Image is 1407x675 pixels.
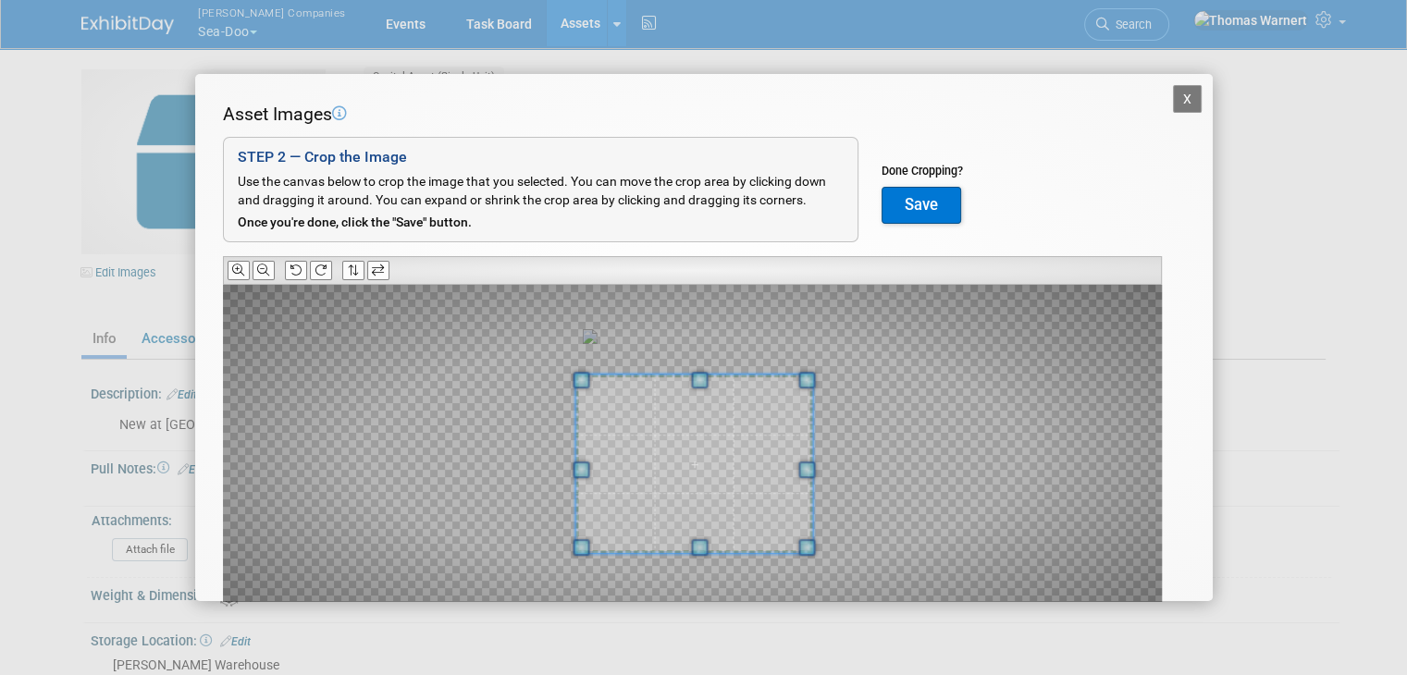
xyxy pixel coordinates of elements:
[238,214,844,232] div: Once you're done, click the "Save" button.
[1173,85,1203,113] button: X
[367,261,389,280] button: Flip Horizontally
[882,187,961,224] button: Save
[310,261,332,280] button: Rotate Clockwise
[253,261,275,280] button: Zoom Out
[223,102,1162,128] div: Asset Images
[342,261,364,280] button: Flip Vertically
[285,261,307,280] button: Rotate Counter-clockwise
[238,147,844,168] div: STEP 2 — Crop the Image
[882,163,963,179] div: Done Cropping?
[228,261,250,280] button: Zoom In
[238,174,826,207] span: Use the canvas below to crop the image that you selected. You can move the crop area by clicking ...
